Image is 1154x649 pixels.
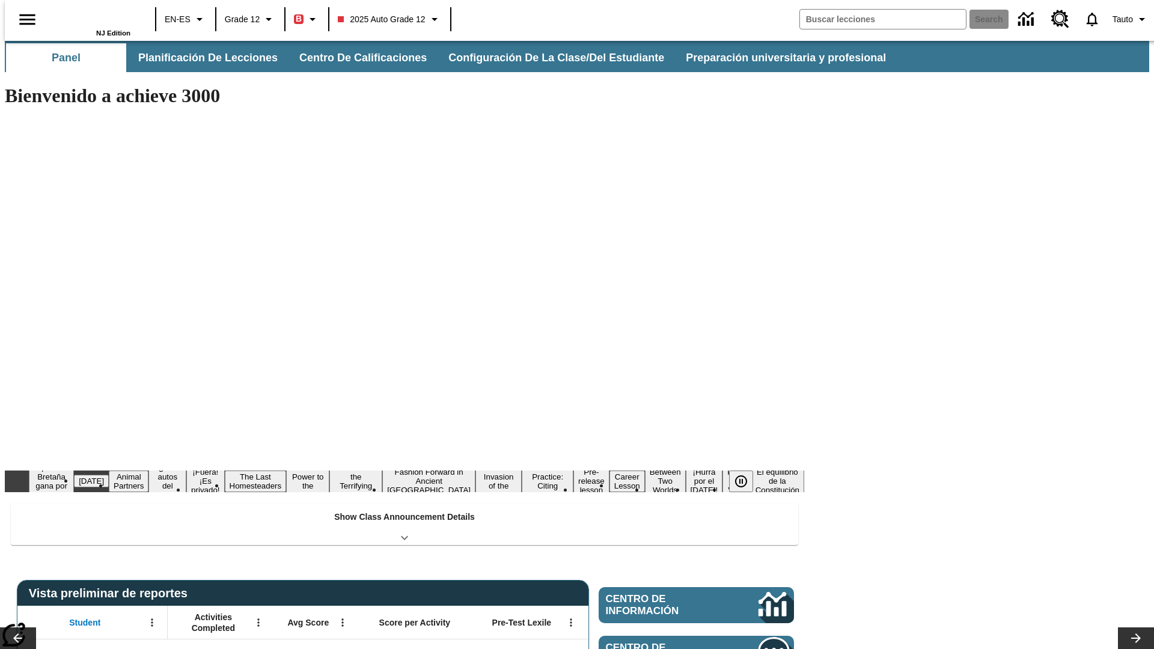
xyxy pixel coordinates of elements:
button: Configuración de la clase/del estudiante [439,43,674,72]
button: Perfil/Configuración [1108,8,1154,30]
span: B [296,11,302,26]
span: Grade 12 [225,13,260,26]
button: Preparación universitaria y profesional [676,43,896,72]
button: Abrir menú [143,614,161,632]
button: Slide 4 ¿Los autos del futuro? [148,462,186,501]
span: Tauto [1113,13,1133,26]
span: Pre-Test Lexile [492,617,552,628]
button: Panel [6,43,126,72]
button: Slide 15 ¡Hurra por el Día de la Constitución! [686,466,723,496]
button: Grado: Grade 12, Elige un grado [220,8,281,30]
span: EN-ES [165,13,191,26]
div: Pausar [729,471,765,492]
button: Slide 1 ¡Gran Bretaña gana por fin! [29,462,74,501]
a: Centro de recursos, Se abrirá en una pestaña nueva. [1044,3,1076,35]
button: Abrir el menú lateral [10,2,45,37]
button: Slide 13 Career Lesson [609,471,645,492]
span: Student [69,617,100,628]
div: Show Class Announcement Details [11,504,798,545]
span: Score per Activity [379,617,451,628]
button: Slide 2 Día del Trabajo [74,475,109,487]
button: Language: EN-ES, Selecciona un idioma [160,8,212,30]
button: Slide 6 The Last Homesteaders [225,471,287,492]
button: Carrusel de lecciones, seguir [1118,627,1154,649]
button: Slide 7 Solar Power to the People [286,462,329,501]
span: Avg Score [287,617,329,628]
div: Portada [52,4,130,37]
div: Subbarra de navegación [5,43,897,72]
div: Subbarra de navegación [5,41,1149,72]
span: 2025 Auto Grade 12 [338,13,425,26]
button: Abrir menú [562,614,580,632]
button: Slide 17 El equilibrio de la Constitución [751,466,804,496]
p: Show Class Announcement Details [334,511,475,523]
input: search field [800,10,966,29]
button: Pausar [729,471,753,492]
button: Slide 11 Mixed Practice: Citing Evidence [522,462,573,501]
button: Slide 9 Fashion Forward in Ancient Rome [382,466,475,496]
button: Boost El color de la clase es rojo. Cambiar el color de la clase. [289,8,325,30]
span: Centro de información [606,593,718,617]
button: Abrir menú [249,614,267,632]
a: Notificaciones [1076,4,1108,35]
button: Slide 10 The Invasion of the Free CD [475,462,522,501]
button: Abrir menú [334,614,352,632]
span: Vista preliminar de reportes [29,587,194,600]
button: Class: 2025 Auto Grade 12, Selecciona una clase [333,8,446,30]
span: Activities Completed [174,612,253,633]
button: Slide 8 Attack of the Terrifying Tomatoes [329,462,382,501]
button: Slide 5 ¡Fuera! ¡Es privado! [186,466,224,496]
h1: Bienvenido a achieve 3000 [5,85,804,107]
button: Slide 12 Pre-release lesson [573,466,609,496]
span: NJ Edition [96,29,130,37]
a: Portada [52,5,130,29]
a: Centro de información [1011,3,1044,36]
button: Centro de calificaciones [290,43,436,72]
button: Slide 14 Between Two Worlds [645,466,686,496]
button: Slide 3 Animal Partners [109,471,148,492]
button: Planificación de lecciones [129,43,287,72]
button: Slide 16 Point of View [722,466,750,496]
a: Centro de información [599,587,794,623]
